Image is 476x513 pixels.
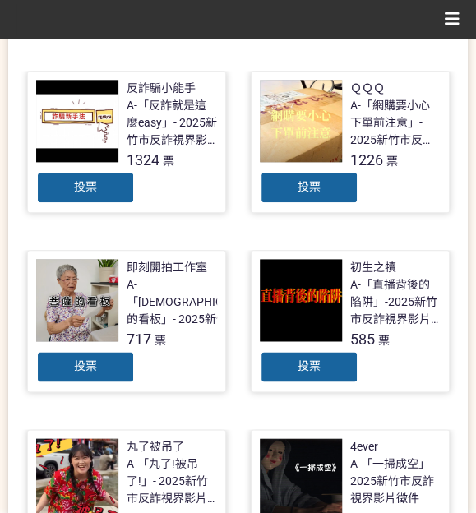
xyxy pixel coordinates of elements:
div: ＱＱＱ [350,80,385,97]
div: 反詐騙小能手 [127,80,196,97]
span: 投票 [74,359,97,372]
div: A-「丸了!被吊了!」- 2025新竹市反詐視界影片徵件 [127,455,217,507]
span: 票 [378,334,390,347]
span: 1226 [350,151,383,169]
span: 票 [163,155,174,168]
span: 585 [350,330,375,348]
div: A-「[DEMOGRAPHIC_DATA]的看板」- 2025新竹市反詐視界影片徵件 [127,276,258,328]
div: 初生之犢 [350,259,396,276]
span: 投票 [298,180,321,193]
span: 717 [127,330,151,348]
div: A-「直播背後的陷阱」-2025新竹市反詐視界影片徵件 [350,276,441,328]
div: A-「網購要小心 下單前注意」- 2025新竹市反詐視界影片徵件 [350,97,441,149]
span: 票 [386,155,398,168]
div: 4ever [350,438,378,455]
span: 票 [155,334,166,347]
div: 丸了被吊了 [127,438,184,455]
span: 1324 [127,151,159,169]
a: ＱＱＱA-「網購要小心 下單前注意」- 2025新竹市反詐視界影片徵件1226票投票 [251,71,450,213]
a: 即刻開拍工作室A-「[DEMOGRAPHIC_DATA]的看板」- 2025新竹市反詐視界影片徵件717票投票 [27,250,226,392]
div: A-「一掃成空」- 2025新竹市反詐視界影片徵件 [350,455,441,507]
a: 反詐騙小能手A-「反詐就是這麼easy」- 2025新竹市反詐視界影片徵件1324票投票 [27,71,226,213]
a: 初生之犢A-「直播背後的陷阱」-2025新竹市反詐視界影片徵件585票投票 [251,250,450,392]
span: 投票 [74,180,97,193]
span: 投票 [298,359,321,372]
div: A-「反詐就是這麼easy」- 2025新竹市反詐視界影片徵件 [127,97,217,149]
div: 即刻開拍工作室 [127,259,207,276]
